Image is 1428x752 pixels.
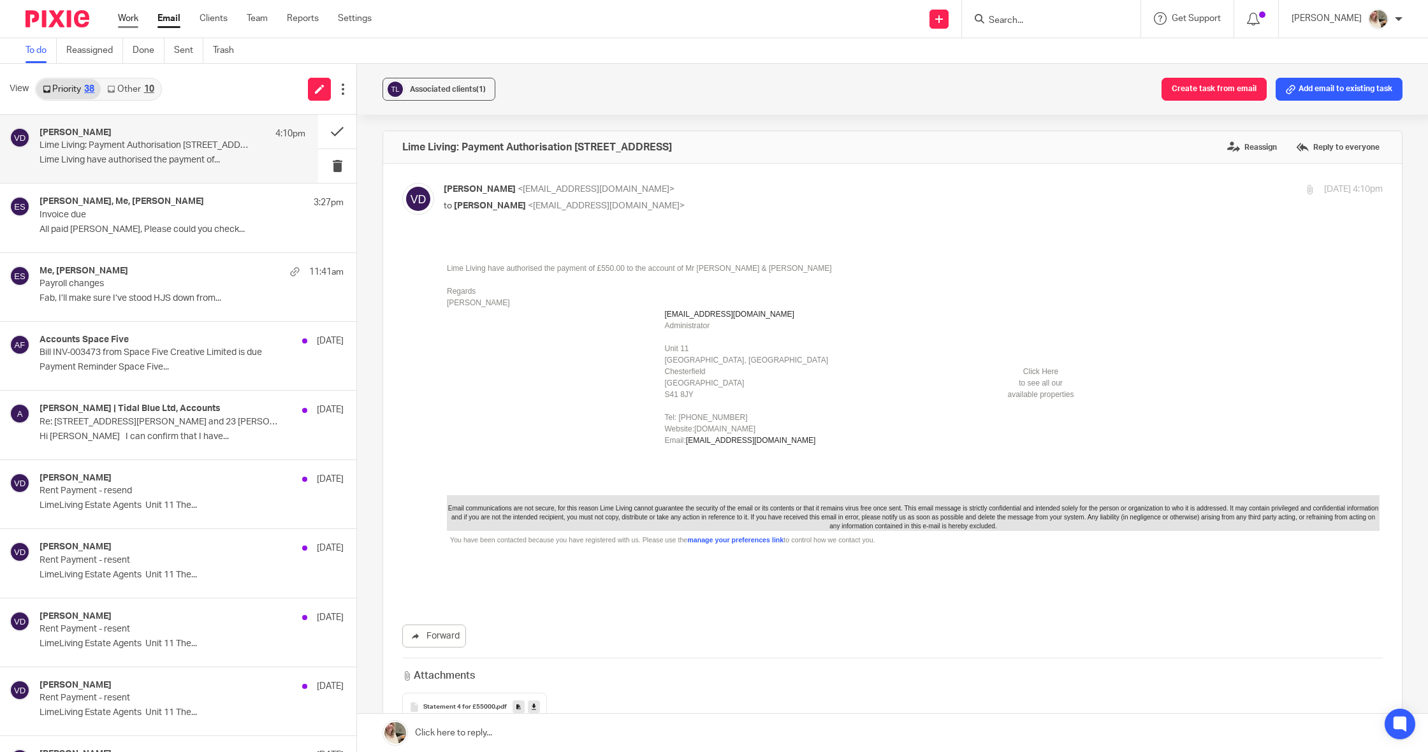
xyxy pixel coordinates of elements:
[221,68,476,217] td: Administrator Unit 11 [GEOGRAPHIC_DATA], [GEOGRAPHIC_DATA] Chesterfield [GEOGRAPHIC_DATA] S41 8JY...
[25,38,57,63] a: To do
[40,624,283,635] p: Rent Payment - resent
[3,291,936,308] div: You have been contacted because you have registered with us. Please use the to control how we con...
[1292,12,1362,25] p: [PERSON_NAME]
[309,266,344,278] p: 11:41am
[40,500,344,511] p: LimeLiving Estate Agents Unit 11 The...
[36,79,101,99] a: Priority38
[410,85,486,93] span: Associated clients
[40,278,283,289] p: Payroll changes
[40,266,128,277] h4: Me, [PERSON_NAME]
[40,140,252,151] p: Lime Living: Payment Authorisation [STREET_ADDRESS]
[40,127,112,138] h4: [PERSON_NAME]
[382,78,495,101] button: Associated clients(1)
[1224,138,1280,157] label: Reassign
[3,255,936,291] td: Email communications are not secure, for this reason Lime Living cannot guarantee the security of...
[1324,183,1383,196] p: [DATE] 4:10pm
[1293,138,1383,157] label: Reply to everyone
[1162,78,1267,101] button: Create task from email
[40,707,344,718] p: LimeLiving Estate Agents Unit 11 The...
[40,224,344,235] p: All paid [PERSON_NAME], Please could you check...
[317,542,344,554] p: [DATE]
[10,335,30,355] img: svg%3E
[10,127,30,148] img: svg%3E
[40,611,112,622] h4: [PERSON_NAME]
[40,155,305,166] p: Lime Living have authorised the payment of...
[10,542,30,562] img: svg%3E
[1368,9,1388,29] img: A3ABFD03-94E6-44F9-A09D-ED751F5F1762.jpeg
[40,570,344,581] p: LimeLiving Estate Agents Unit 11 The...
[10,196,30,217] img: svg%3E
[444,201,452,210] span: to
[242,196,372,205] a: [EMAIL_ADDRESS][DOMAIN_NAME]
[454,201,526,210] span: [PERSON_NAME]
[287,12,319,25] a: Reports
[133,38,164,63] a: Done
[40,473,112,484] h4: [PERSON_NAME]
[317,335,344,347] p: [DATE]
[402,183,434,215] img: svg%3E
[402,141,672,154] h4: Lime Living: Payment Authorisation [STREET_ADDRESS]
[247,12,268,25] a: Team
[40,210,283,221] p: Invoice due
[40,362,344,373] p: Payment Reminder Space Five...
[386,80,405,99] img: svg%3E
[10,611,30,632] img: svg%3E
[518,185,674,194] span: <[EMAIL_ADDRESS][DOMAIN_NAME]>
[1276,78,1402,101] button: Add email to existing task
[101,79,160,99] a: Other10
[10,82,29,96] span: View
[275,127,305,140] p: 4:10pm
[1172,14,1221,23] span: Get Support
[10,473,30,493] img: svg%3E
[402,625,466,647] a: Forward
[10,403,30,424] img: svg%3E
[317,403,344,416] p: [DATE]
[40,680,112,691] h4: [PERSON_NAME]
[40,486,283,496] p: Rent Payment - resend
[40,196,204,207] h4: [PERSON_NAME], Me, [PERSON_NAME]
[314,196,344,209] p: 3:27pm
[444,185,516,194] span: [PERSON_NAME]
[10,680,30,700] img: svg%3E
[118,12,138,25] a: Work
[40,555,283,566] p: Rent Payment - resent
[423,704,495,711] span: Statement 4 for £55000
[25,10,89,27] img: Pixie
[221,69,351,78] a: [EMAIL_ADDRESS][DOMAIN_NAME]
[476,85,486,93] span: (1)
[144,85,154,94] div: 10
[317,680,344,693] p: [DATE]
[66,38,123,63] a: Reassigned
[200,12,228,25] a: Clients
[40,639,344,649] p: LimeLiving Estate Agents Unit 11 The...
[40,403,221,414] h4: [PERSON_NAME] | Tidal Blue Ltd, Accounts
[10,266,30,286] img: svg%3E
[213,38,244,63] a: Trash
[157,12,180,25] a: Email
[987,15,1102,27] input: Search
[564,127,630,159] a: Click Hereto see all ouravailable properties
[40,347,283,358] p: Bill INV-003473 from Space Five Creative Limited is due
[402,669,475,683] h3: Attachments
[40,542,112,553] h4: [PERSON_NAME]
[84,85,94,94] div: 38
[495,704,507,711] span: .pdf
[40,417,283,428] p: Re: [STREET_ADDRESS][PERSON_NAME] and 23 [PERSON_NAME]
[317,611,344,624] p: [DATE]
[40,293,344,304] p: Fab, I’ll make sure I’ve stood HJS down from...
[528,201,685,210] span: <[EMAIL_ADDRESS][DOMAIN_NAME]>
[40,335,129,345] h4: Accounts Space Five
[244,296,340,303] a: manage your preferences link
[40,693,283,704] p: Rent Payment - resent
[174,38,203,63] a: Sent
[251,184,312,193] a: [DOMAIN_NAME]
[317,473,344,486] p: [DATE]
[338,12,372,25] a: Settings
[402,693,547,721] button: Statement 4 for £55000.pdf
[40,431,344,442] p: Hi [PERSON_NAME] I can confirm that I have...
